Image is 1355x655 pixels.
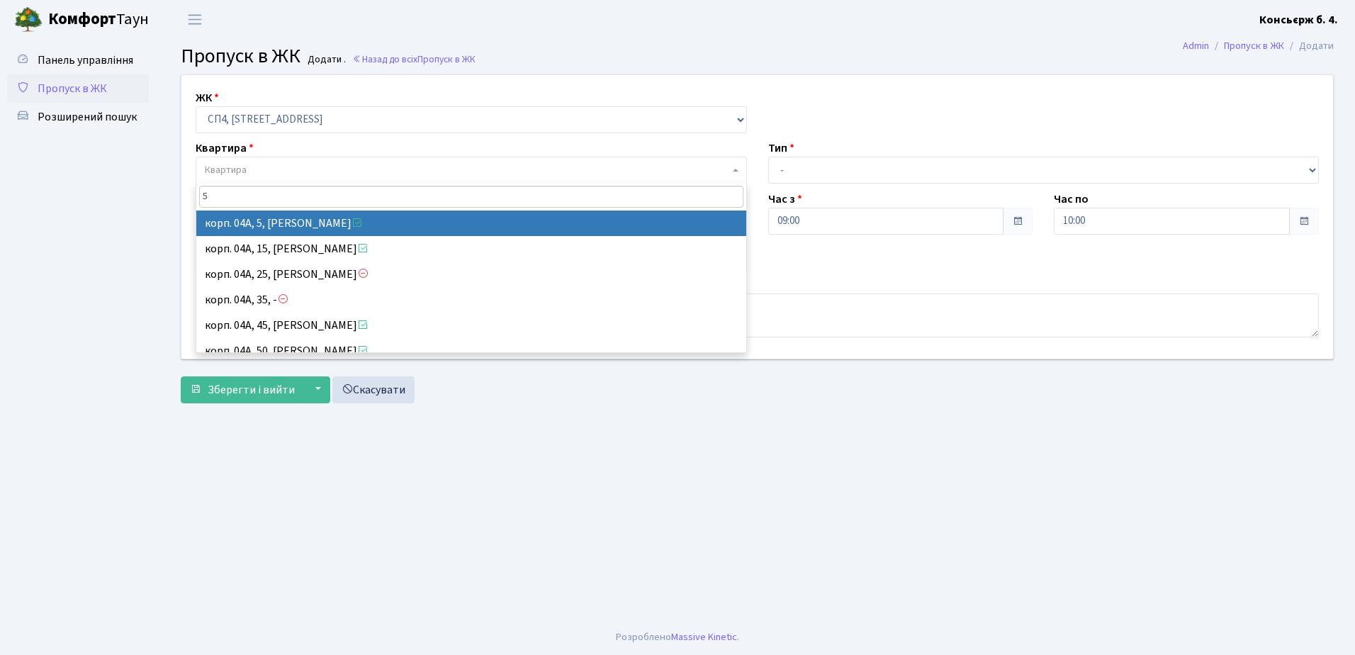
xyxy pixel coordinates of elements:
[177,8,213,31] button: Переключити навігацію
[14,6,43,34] img: logo.png
[1162,31,1355,61] nav: breadcrumb
[1284,38,1334,54] li: Додати
[196,338,746,364] li: корп. 04А, 50, [PERSON_NAME]
[417,52,476,66] span: Пропуск в ЖК
[181,376,304,403] button: Зберегти і вийти
[196,262,746,287] li: корп. 04А, 25, [PERSON_NAME]
[196,313,746,338] li: корп. 04А, 45, [PERSON_NAME]
[48,8,116,30] b: Комфорт
[768,191,802,208] label: Час з
[196,211,746,236] li: корп. 04А, 5, [PERSON_NAME]
[38,109,137,125] span: Розширений пошук
[196,236,746,262] li: корп. 04А, 15, [PERSON_NAME]
[7,74,149,103] a: Пропуск в ЖК
[1259,12,1338,28] b: Консьєрж б. 4.
[181,42,300,70] span: Пропуск в ЖК
[616,629,739,645] div: Розроблено .
[7,46,149,74] a: Панель управління
[1259,11,1338,28] a: Консьєрж б. 4.
[1224,38,1284,53] a: Пропуск в ЖК
[768,140,794,157] label: Тип
[196,89,219,106] label: ЖК
[671,629,737,644] a: Massive Kinetic
[38,52,133,68] span: Панель управління
[205,163,247,177] span: Квартира
[196,140,254,157] label: Квартира
[352,52,476,66] a: Назад до всіхПропуск в ЖК
[196,287,746,313] li: корп. 04А, 35, -
[332,376,415,403] a: Скасувати
[38,81,107,96] span: Пропуск в ЖК
[1054,191,1089,208] label: Час по
[7,103,149,131] a: Розширений пошук
[208,382,295,398] span: Зберегти і вийти
[48,8,149,32] span: Таун
[1183,38,1209,53] a: Admin
[305,54,346,66] small: Додати .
